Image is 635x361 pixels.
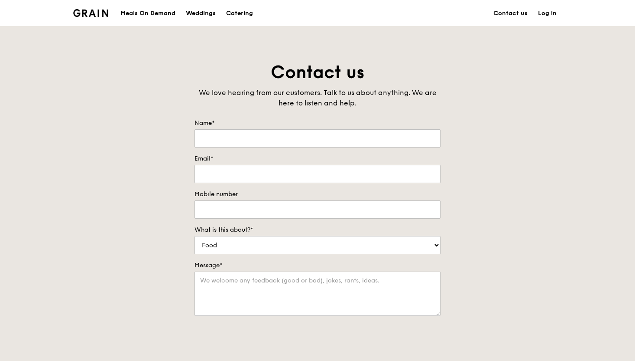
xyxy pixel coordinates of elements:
[194,119,441,128] label: Name*
[221,0,258,26] a: Catering
[194,61,441,84] h1: Contact us
[186,0,216,26] div: Weddings
[194,190,441,199] label: Mobile number
[226,0,253,26] div: Catering
[533,0,562,26] a: Log in
[73,9,108,17] img: Grain
[120,0,175,26] div: Meals On Demand
[488,0,533,26] a: Contact us
[194,154,441,163] label: Email*
[194,261,441,270] label: Message*
[194,88,441,108] div: We love hearing from our customers. Talk to us about anything. We are here to listen and help.
[194,325,326,358] iframe: reCAPTCHA
[194,226,441,234] label: What is this about?*
[181,0,221,26] a: Weddings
